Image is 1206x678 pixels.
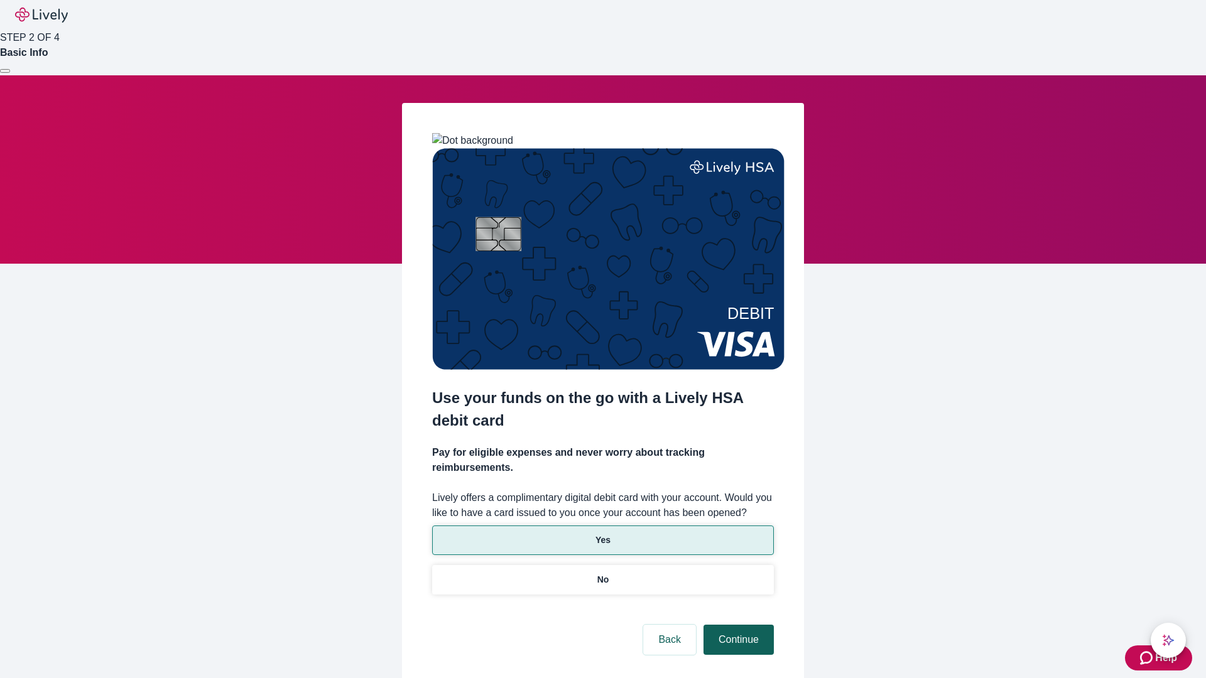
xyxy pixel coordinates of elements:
svg: Zendesk support icon [1140,650,1155,665]
h4: Pay for eligible expenses and never worry about tracking reimbursements. [432,445,774,475]
button: No [432,565,774,595]
button: Zendesk support iconHelp [1125,645,1192,670]
img: Lively [15,8,68,23]
img: Dot background [432,133,513,148]
button: Yes [432,525,774,555]
button: chat [1151,623,1186,658]
h2: Use your funds on the go with a Lively HSA debit card [432,387,774,432]
p: Yes [595,534,611,547]
label: Lively offers a complimentary digital debit card with your account. Would you like to have a card... [432,490,774,520]
button: Back [643,625,696,655]
button: Continue [703,625,774,655]
svg: Lively AI Assistant [1162,634,1175,647]
img: Debit card [432,148,785,370]
span: Help [1155,650,1177,665]
p: No [597,573,609,586]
